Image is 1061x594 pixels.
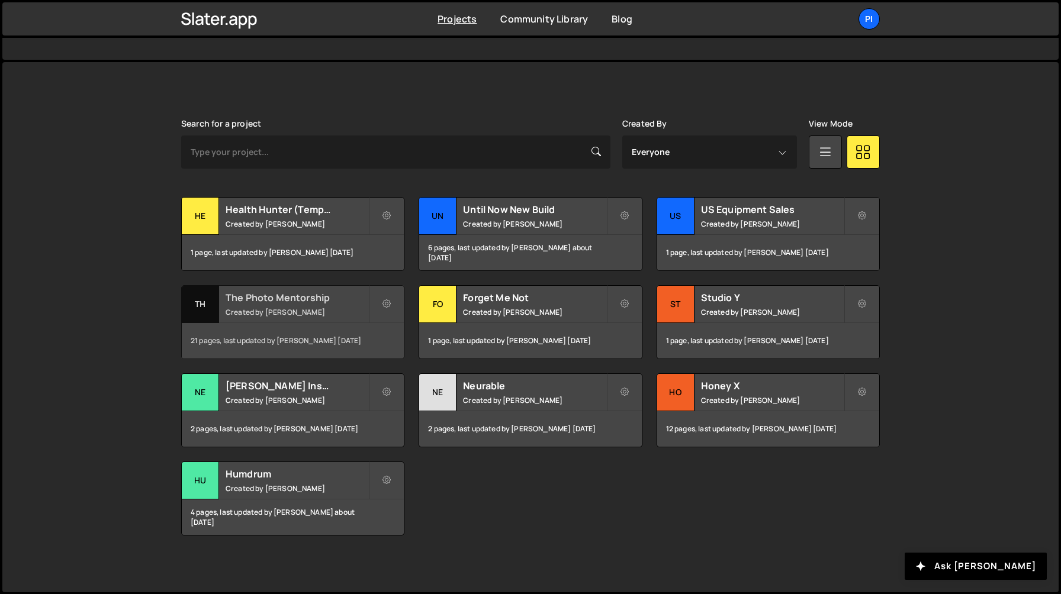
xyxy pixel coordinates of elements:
[182,462,219,499] div: Hu
[181,197,404,271] a: He Health Hunter (Temporary) Created by [PERSON_NAME] 1 page, last updated by [PERSON_NAME] [DATE]
[701,307,844,317] small: Created by [PERSON_NAME]
[181,373,404,447] a: Ne [PERSON_NAME] Insulation Created by [PERSON_NAME] 2 pages, last updated by [PERSON_NAME] [DATE]
[226,219,368,229] small: Created by [PERSON_NAME]
[181,461,404,535] a: Hu Humdrum Created by [PERSON_NAME] 4 pages, last updated by [PERSON_NAME] about [DATE]
[182,499,404,535] div: 4 pages, last updated by [PERSON_NAME] about [DATE]
[226,291,368,304] h2: The Photo Mentorship
[657,374,695,411] div: Ho
[419,286,456,323] div: Fo
[657,411,879,447] div: 12 pages, last updated by [PERSON_NAME] [DATE]
[226,467,368,480] h2: Humdrum
[419,197,642,271] a: Un Until Now New Build Created by [PERSON_NAME] 6 pages, last updated by [PERSON_NAME] about [DATE]
[657,323,879,359] div: 1 page, last updated by [PERSON_NAME] [DATE]
[463,395,606,405] small: Created by [PERSON_NAME]
[419,285,642,359] a: Fo Forget Me Not Created by [PERSON_NAME] 1 page, last updated by [PERSON_NAME] [DATE]
[226,307,368,317] small: Created by [PERSON_NAME]
[181,119,261,128] label: Search for a project
[419,411,641,447] div: 2 pages, last updated by [PERSON_NAME] [DATE]
[657,285,880,359] a: St Studio Y Created by [PERSON_NAME] 1 page, last updated by [PERSON_NAME] [DATE]
[809,119,853,128] label: View Mode
[182,286,219,323] div: Th
[419,374,456,411] div: Ne
[905,553,1047,580] button: Ask [PERSON_NAME]
[701,395,844,405] small: Created by [PERSON_NAME]
[438,12,477,25] a: Projects
[612,12,632,25] a: Blog
[463,219,606,229] small: Created by [PERSON_NAME]
[657,198,695,235] div: US
[463,203,606,216] h2: Until Now New Build
[419,323,641,359] div: 1 page, last updated by [PERSON_NAME] [DATE]
[463,307,606,317] small: Created by [PERSON_NAME]
[419,235,641,270] div: 6 pages, last updated by [PERSON_NAME] about [DATE]
[463,379,606,392] h2: Neurable
[657,235,879,270] div: 1 page, last updated by [PERSON_NAME] [DATE]
[500,12,588,25] a: Community Library
[182,323,404,359] div: 21 pages, last updated by [PERSON_NAME] [DATE]
[226,203,368,216] h2: Health Hunter (Temporary)
[657,286,695,323] div: St
[182,374,219,411] div: Ne
[181,285,404,359] a: Th The Photo Mentorship Created by [PERSON_NAME] 21 pages, last updated by [PERSON_NAME] [DATE]
[226,379,368,392] h2: [PERSON_NAME] Insulation
[182,198,219,235] div: He
[419,198,456,235] div: Un
[463,291,606,304] h2: Forget Me Not
[622,119,667,128] label: Created By
[226,395,368,405] small: Created by [PERSON_NAME]
[701,291,844,304] h2: Studio Y
[419,373,642,447] a: Ne Neurable Created by [PERSON_NAME] 2 pages, last updated by [PERSON_NAME] [DATE]
[657,197,880,271] a: US US Equipment Sales Created by [PERSON_NAME] 1 page, last updated by [PERSON_NAME] [DATE]
[701,203,844,216] h2: US Equipment Sales
[182,235,404,270] div: 1 page, last updated by [PERSON_NAME] [DATE]
[182,411,404,447] div: 2 pages, last updated by [PERSON_NAME] [DATE]
[657,373,880,447] a: Ho Honey X Created by [PERSON_NAME] 12 pages, last updated by [PERSON_NAME] [DATE]
[701,219,844,229] small: Created by [PERSON_NAME]
[226,483,368,493] small: Created by [PERSON_NAME]
[859,8,880,30] a: Pi
[181,135,610,169] input: Type your project...
[701,379,844,392] h2: Honey X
